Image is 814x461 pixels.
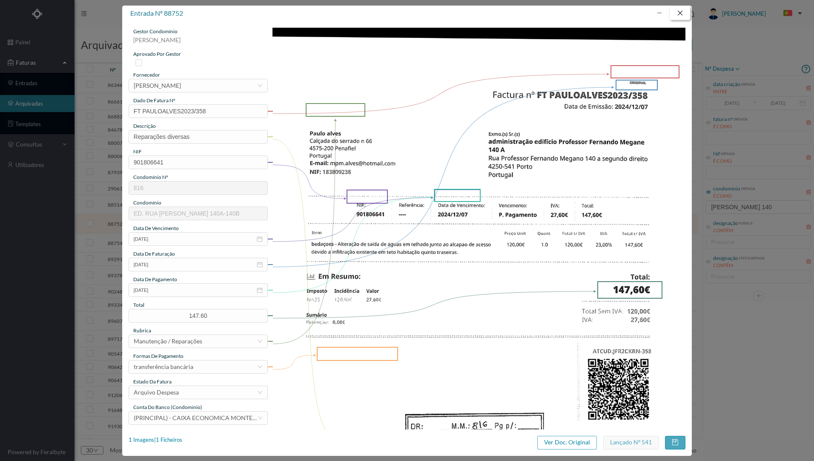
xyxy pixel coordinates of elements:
span: data de vencimento [133,225,179,231]
div: Manutenção / Reparações [134,335,202,348]
div: 1 Imagens | 1 Ficheiros [129,436,182,444]
span: estado da fatura [133,378,172,385]
span: dado de fatura nº [133,97,175,104]
span: aprovado por gestor [133,51,181,57]
span: Formas de Pagamento [133,353,183,359]
i: icon: calendar [257,262,263,268]
span: gestor condomínio [133,28,178,35]
button: PT [777,7,805,20]
div: [PERSON_NAME] [129,35,268,50]
i: icon: down [258,83,263,88]
div: Arquivo Despesa [134,386,179,399]
div: transferência bancária [134,360,193,373]
span: condomínio [133,199,161,206]
span: (PRINCIPAL) - CAIXA ECONOMICA MONTEPIO GERAL ([FINANCIAL_ID]) [134,414,332,421]
span: condomínio nº [133,174,168,180]
span: fornecedor [133,72,160,78]
button: Ver Doc. Original [537,436,597,449]
i: icon: down [258,390,263,395]
i: icon: calendar [257,236,263,242]
span: total [133,302,144,308]
button: Lançado nº 541 [603,436,659,449]
span: data de faturação [133,251,175,257]
span: NIF [133,148,142,155]
span: data de pagamento [133,276,177,282]
i: icon: down [258,415,263,421]
i: icon: down [258,364,263,369]
div: Paulo Alves [134,79,181,92]
span: conta do banco (condominio) [133,404,202,410]
span: entrada nº 88752 [130,9,183,17]
i: icon: down [258,339,263,344]
span: descrição [133,123,156,129]
i: icon: calendar [257,287,263,293]
span: rubrica [133,327,151,334]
